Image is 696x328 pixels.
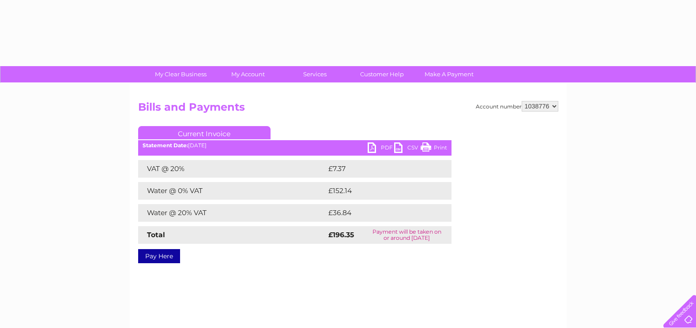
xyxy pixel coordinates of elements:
td: Water @ 20% VAT [138,204,326,222]
a: Make A Payment [413,66,485,82]
a: Services [278,66,351,82]
div: [DATE] [138,142,451,149]
a: Print [421,142,447,155]
td: VAT @ 20% [138,160,326,178]
td: Payment will be taken on or around [DATE] [362,226,451,244]
td: Water @ 0% VAT [138,182,326,200]
a: CSV [394,142,421,155]
a: Customer Help [346,66,418,82]
td: £152.14 [326,182,434,200]
td: £36.84 [326,204,434,222]
a: Pay Here [138,249,180,263]
strong: £196.35 [328,231,354,239]
strong: Total [147,231,165,239]
td: £7.37 [326,160,430,178]
div: Account number [476,101,558,112]
a: Current Invoice [138,126,271,139]
h2: Bills and Payments [138,101,558,118]
a: My Account [211,66,284,82]
a: My Clear Business [144,66,217,82]
a: PDF [368,142,394,155]
b: Statement Date: [143,142,188,149]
